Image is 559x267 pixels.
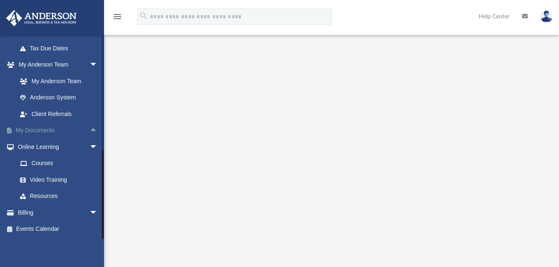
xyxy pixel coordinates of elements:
a: menu [112,16,122,22]
a: Courses [12,155,106,172]
i: search [139,11,148,20]
a: Resources [12,188,106,205]
span: arrow_drop_down [89,138,106,156]
span: arrow_drop_down [89,204,106,221]
a: My Documentsarrow_drop_up [6,122,110,139]
a: Client Referrals [12,106,106,122]
a: Video Training [12,171,102,188]
span: arrow_drop_down [89,57,106,74]
a: Tax Due Dates [12,40,110,57]
i: menu [112,12,122,22]
img: Anderson Advisors Platinum Portal [4,10,79,26]
a: Events Calendar [6,221,110,237]
img: User Pic [540,10,553,22]
a: My Anderson Team [12,73,102,89]
span: arrow_drop_up [89,122,106,139]
a: My Anderson Teamarrow_drop_down [6,57,106,73]
a: Anderson System [12,89,106,106]
a: Billingarrow_drop_down [6,204,110,221]
a: Online Learningarrow_drop_down [6,138,106,155]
